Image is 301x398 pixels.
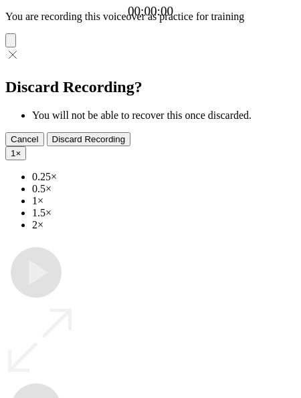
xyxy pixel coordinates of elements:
li: 0.5× [32,183,296,195]
span: 1 [11,148,15,158]
h2: Discard Recording? [5,78,296,96]
button: Discard Recording [47,132,131,146]
li: 1× [32,195,296,207]
li: 2× [32,219,296,231]
li: You will not be able to recover this once discarded. [32,110,296,122]
li: 1.5× [32,207,296,219]
p: You are recording this voiceover as practice for training [5,11,296,23]
a: 00:00:00 [128,4,173,19]
li: 0.25× [32,171,296,183]
button: Cancel [5,132,44,146]
button: 1× [5,146,26,160]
